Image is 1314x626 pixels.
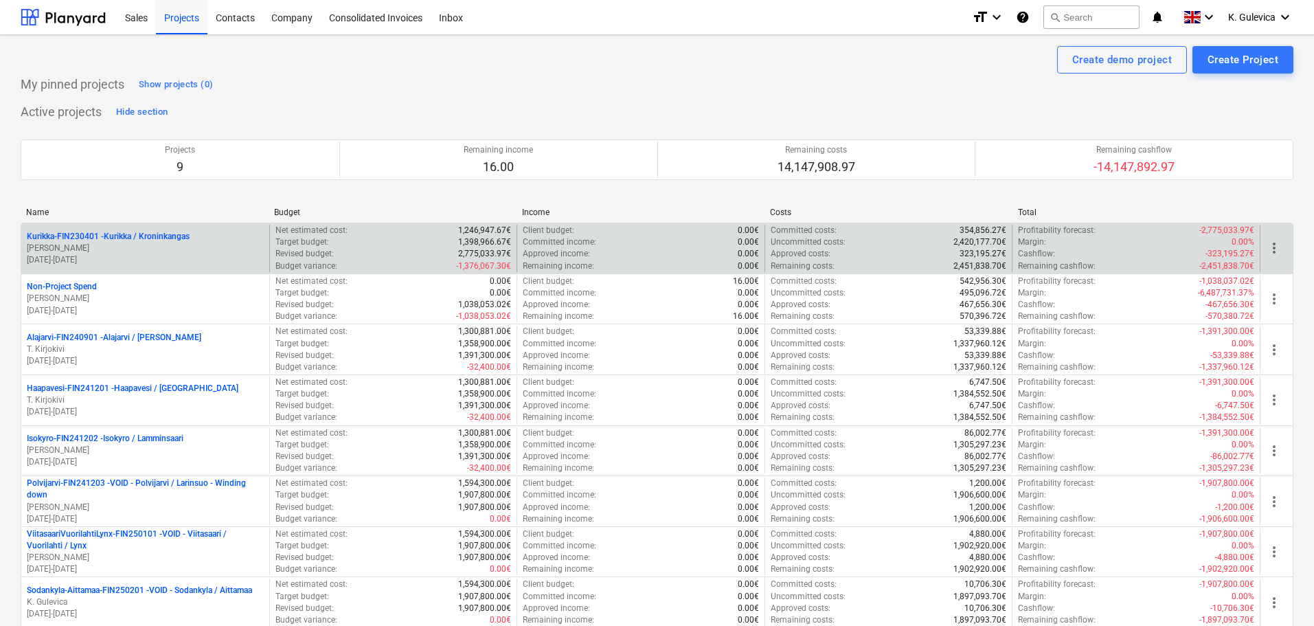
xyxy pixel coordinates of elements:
[523,361,594,373] p: Remaining income :
[1199,377,1254,388] p: -1,391,300.00€
[27,305,264,317] p: [DATE] - [DATE]
[1277,9,1293,25] i: keyboard_arrow_down
[1018,377,1096,388] p: Profitability forecast :
[1018,513,1096,525] p: Remaining cashflow :
[27,231,264,266] div: Kurikka-FIN230401 -Kurikka / Kroninkangas[PERSON_NAME][DATE]-[DATE]
[27,332,264,367] div: Alajarvi-FIN240901 -Alajarvi / [PERSON_NAME]T. Kirjokivi[DATE]-[DATE]
[1018,478,1096,489] p: Profitability forecast :
[275,489,329,501] p: Target budget :
[738,478,759,489] p: 0.00€
[953,260,1006,272] p: 2,451,838.70€
[275,350,334,361] p: Revised budget :
[960,299,1006,311] p: 467,656.30€
[953,439,1006,451] p: 1,305,297.23€
[771,540,846,552] p: Uncommitted costs :
[275,225,348,236] p: Net estimated cost :
[969,377,1006,388] p: 6,747.50€
[1018,260,1096,272] p: Remaining cashflow :
[27,293,264,304] p: [PERSON_NAME]
[1018,552,1055,563] p: Cashflow :
[953,388,1006,400] p: 1,384,552.50€
[27,608,264,620] p: [DATE] - [DATE]
[738,361,759,373] p: 0.00€
[456,260,511,272] p: -1,376,067.30€
[972,9,988,25] i: format_size
[458,236,511,248] p: 1,398,966.67€
[458,427,511,439] p: 1,300,881.00€
[1050,12,1061,23] span: search
[771,299,830,311] p: Approved costs :
[275,311,337,322] p: Budget variance :
[1228,12,1276,23] span: K. Gulevica
[738,377,759,388] p: 0.00€
[1232,236,1254,248] p: 0.00%
[1232,540,1254,552] p: 0.00%
[738,350,759,361] p: 0.00€
[1018,287,1046,299] p: Margin :
[523,563,594,575] p: Remaining income :
[523,552,590,563] p: Approved income :
[771,311,835,322] p: Remaining costs :
[738,540,759,552] p: 0.00€
[1018,388,1046,400] p: Margin :
[275,236,329,248] p: Target budget :
[738,299,759,311] p: 0.00€
[523,299,590,311] p: Approved income :
[523,326,574,337] p: Client budget :
[458,489,511,501] p: 1,907,800.00€
[738,400,759,412] p: 0.00€
[27,585,252,596] p: Sodankyla-Aittamaa-FIN250201 - VOID - Sodankyla / Aittamaa
[275,276,348,287] p: Net estimated cost :
[1018,338,1046,350] p: Margin :
[738,260,759,272] p: 0.00€
[964,427,1006,439] p: 86,002.77€
[522,208,759,217] div: Income
[523,451,590,462] p: Approved income :
[456,311,511,322] p: -1,038,053.02€
[969,478,1006,489] p: 1,200.00€
[771,427,837,439] p: Committed costs :
[458,248,511,260] p: 2,775,033.97€
[523,462,594,474] p: Remaining income :
[738,412,759,423] p: 0.00€
[1199,276,1254,287] p: -1,038,037.02€
[1205,248,1254,260] p: -323,195.27€
[771,528,837,540] p: Committed costs :
[771,287,846,299] p: Uncommitted costs :
[738,528,759,540] p: 0.00€
[953,338,1006,350] p: 1,337,960.12€
[1210,451,1254,462] p: -86,002.77€
[1210,350,1254,361] p: -53,339.88€
[275,462,337,474] p: Budget variance :
[275,377,348,388] p: Net estimated cost :
[1266,493,1282,510] span: more_vert
[1018,439,1046,451] p: Margin :
[27,433,183,445] p: Isokyro-FIN241202 - Isokyro / Lamminsaari
[771,248,830,260] p: Approved costs :
[1232,338,1254,350] p: 0.00%
[275,260,337,272] p: Budget variance :
[771,361,835,373] p: Remaining costs :
[27,433,264,468] div: Isokyro-FIN241202 -Isokyro / Lamminsaari[PERSON_NAME][DATE]-[DATE]
[771,462,835,474] p: Remaining costs :
[523,248,590,260] p: Approved income :
[953,361,1006,373] p: 1,337,960.12€
[738,388,759,400] p: 0.00€
[27,552,264,563] p: [PERSON_NAME]
[771,377,837,388] p: Committed costs :
[1151,9,1164,25] i: notifications
[1018,350,1055,361] p: Cashflow :
[738,287,759,299] p: 0.00€
[523,338,596,350] p: Committed income :
[1018,248,1055,260] p: Cashflow :
[1057,46,1187,74] button: Create demo project
[738,552,759,563] p: 0.00€
[27,563,264,575] p: [DATE] - [DATE]
[771,412,835,423] p: Remaining costs :
[1094,144,1175,156] p: Remaining cashflow
[771,236,846,248] p: Uncommitted costs :
[275,427,348,439] p: Net estimated cost :
[1266,544,1282,560] span: more_vert
[523,427,574,439] p: Client budget :
[771,489,846,501] p: Uncommitted costs :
